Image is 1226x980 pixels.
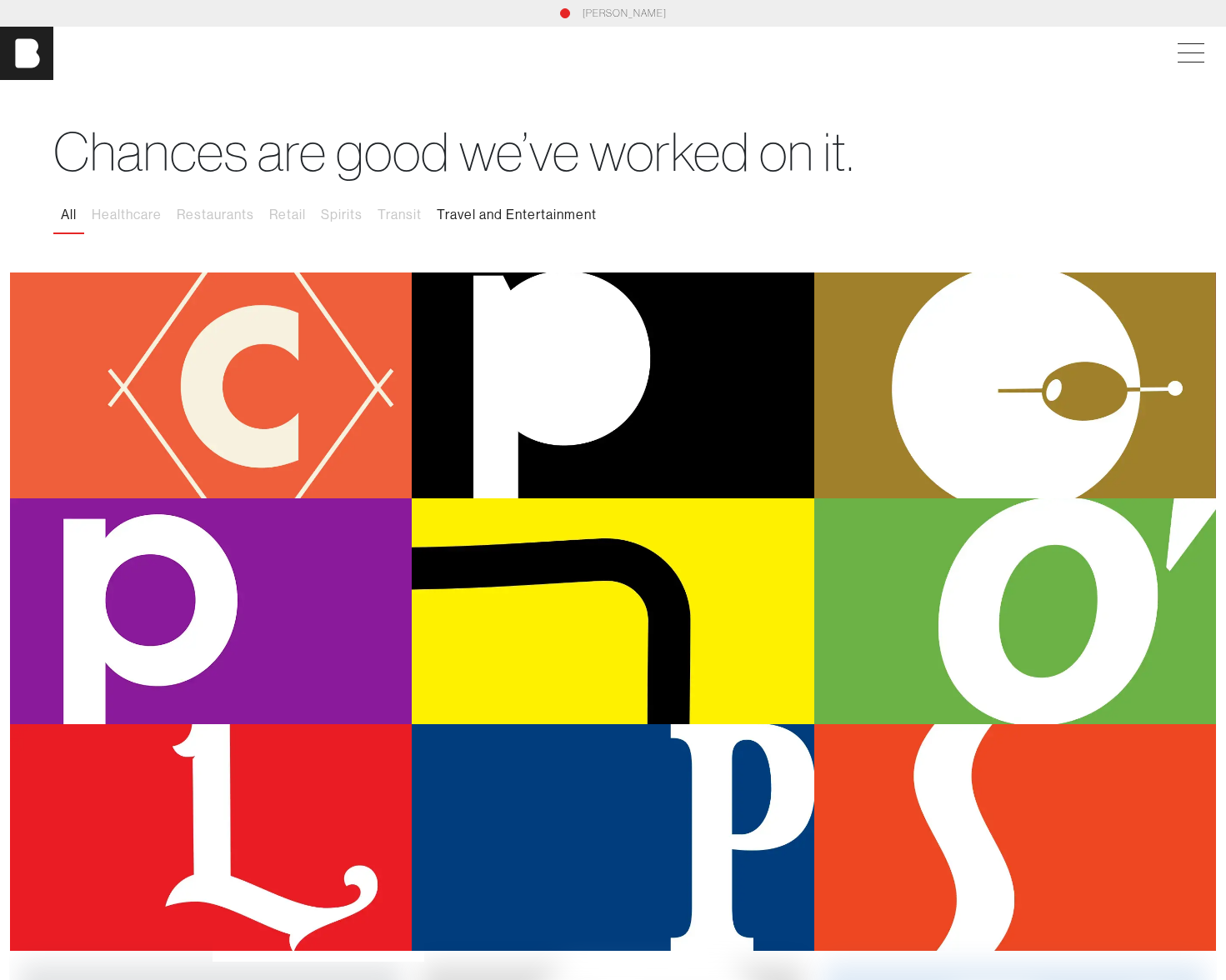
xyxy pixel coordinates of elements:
[53,120,1173,184] h1: Chances are good we’ve worked on it.
[370,197,429,232] button: Transit
[313,197,370,232] button: Spirits
[583,6,667,21] a: [PERSON_NAME]
[169,197,262,232] button: Restaurants
[84,197,169,232] button: Healthcare
[53,197,84,232] button: All
[429,197,604,232] button: Travel and Entertainment
[262,197,313,232] button: Retail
